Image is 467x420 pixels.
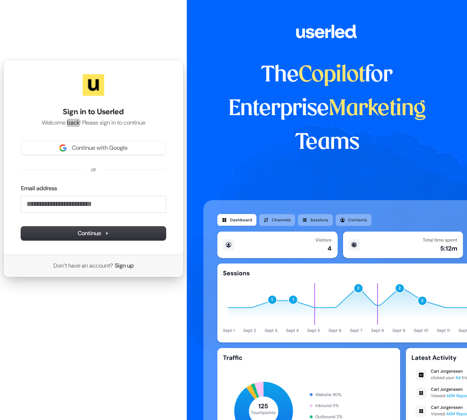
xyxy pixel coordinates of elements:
[59,144,66,152] img: Sign in with Google
[53,262,113,270] span: Don’t have an account?
[21,184,57,192] label: Email address
[203,58,450,160] h1: The for Enterprise Teams
[21,107,166,117] h1: Sign in to Userled
[299,65,365,86] span: Copilot
[83,74,104,96] img: Userled
[21,119,166,127] p: Welcome back! Please sign in to continue
[91,165,96,174] p: or
[78,229,109,237] span: Continue
[21,141,166,155] button: Sign in with GoogleContinue with Google
[72,144,128,152] span: Continue with Google
[329,98,426,120] span: Marketing
[21,227,166,240] button: Continue
[115,262,134,270] a: Sign up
